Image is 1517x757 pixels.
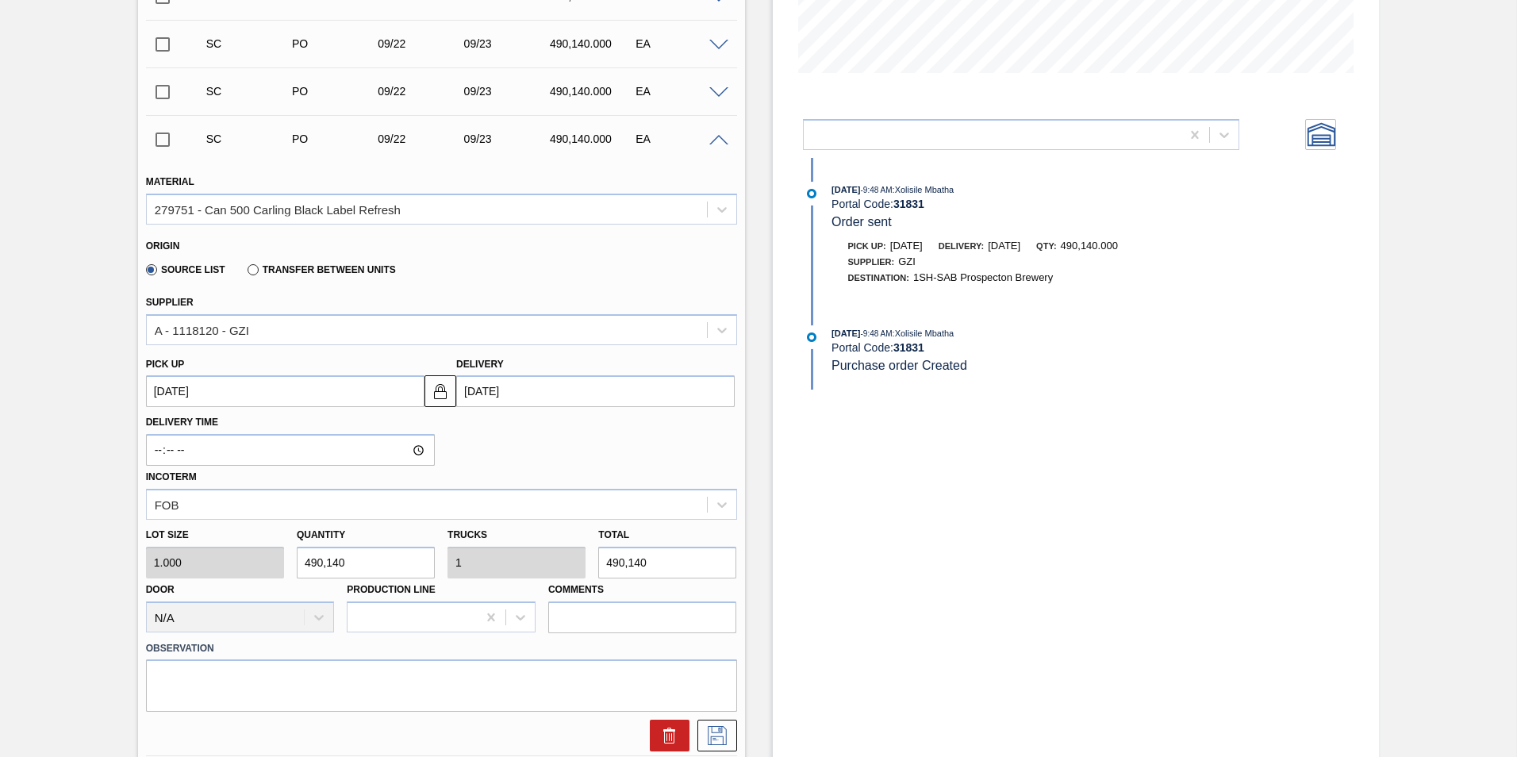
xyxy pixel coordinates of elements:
div: Portal Code: [831,198,1208,210]
div: 279751 - Can 500 Carling Black Label Refresh [155,202,401,216]
img: locked [431,382,450,401]
strong: 31831 [893,198,924,210]
img: atual [807,189,816,198]
div: 09/23/2025 [460,37,556,50]
label: Incoterm [146,471,197,482]
div: EA [632,37,728,50]
label: Delivery Time [146,411,435,434]
span: Delivery: [939,241,984,251]
label: Observation [146,637,737,660]
span: Qty: [1036,241,1056,251]
span: Pick up: [848,241,886,251]
span: - 9:48 AM [861,329,893,338]
label: Delivery [456,359,504,370]
div: 09/23/2025 [460,133,556,145]
div: Purchase order [288,133,384,145]
strong: 31831 [893,341,924,354]
label: Quantity [297,529,345,540]
span: Order sent [831,215,892,229]
div: A - 1118120 - GZI [155,323,249,336]
div: EA [632,133,728,145]
label: Pick up [146,359,185,370]
span: [DATE] [831,185,860,194]
div: 490,140.000 [546,37,642,50]
button: locked [424,375,456,407]
span: - 9:48 AM [861,186,893,194]
div: Suggestion Created [202,85,298,98]
div: Save Suggestion [689,720,737,751]
input: mm/dd/yyyy [456,375,735,407]
div: Purchase order [288,37,384,50]
div: EA [632,85,728,98]
span: 1SH-SAB Prospecton Brewery [913,271,1053,283]
label: Origin [146,240,180,252]
span: : Xolisile Mbatha [893,329,954,338]
label: Trucks [447,529,487,540]
img: atual [807,332,816,342]
span: Destination: [848,273,909,282]
div: 490,140.000 [546,85,642,98]
input: mm/dd/yyyy [146,375,424,407]
span: Purchase order Created [831,359,967,372]
div: 09/22/2025 [374,37,470,50]
label: Lot size [146,524,284,547]
label: Production Line [347,584,435,595]
span: Supplier: [848,257,895,267]
div: FOB [155,498,179,511]
span: : Xolisile Mbatha [893,185,954,194]
label: Total [598,529,629,540]
label: Source List [146,264,225,275]
div: Delete Suggestion [642,720,689,751]
div: Suggestion Created [202,133,298,145]
div: 09/22/2025 [374,133,470,145]
span: [DATE] [988,240,1020,252]
span: 490,140.000 [1061,240,1118,252]
span: GZI [898,256,916,267]
div: Suggestion Created [202,37,298,50]
label: Supplier [146,297,194,308]
span: [DATE] [890,240,923,252]
div: 09/23/2025 [460,85,556,98]
label: Comments [548,578,737,601]
label: Door [146,584,175,595]
label: Material [146,176,194,187]
div: Portal Code: [831,341,1208,354]
span: [DATE] [831,329,860,338]
div: 09/22/2025 [374,85,470,98]
div: Purchase order [288,85,384,98]
div: 490,140.000 [546,133,642,145]
label: Transfer between Units [248,264,396,275]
